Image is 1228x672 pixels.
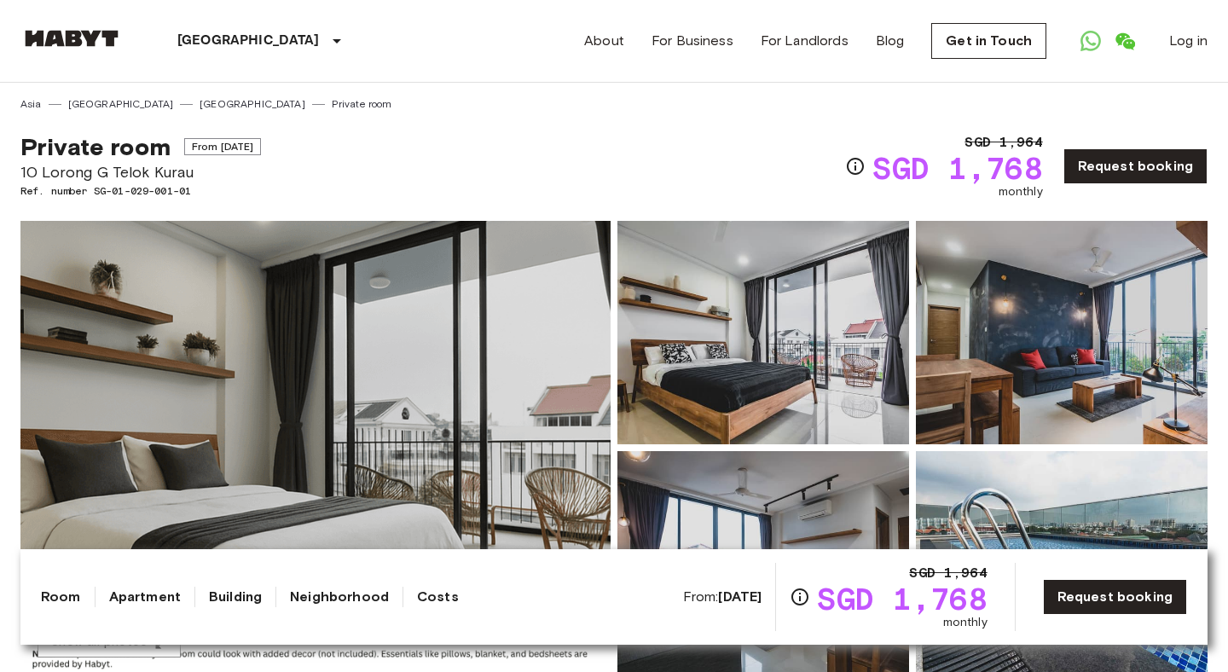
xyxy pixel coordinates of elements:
[41,587,81,607] a: Room
[718,588,762,605] b: [DATE]
[943,614,988,631] span: monthly
[909,563,987,583] span: SGD 1,964
[177,31,320,51] p: [GEOGRAPHIC_DATA]
[1169,31,1208,51] a: Log in
[617,221,909,444] img: Picture of unit SG-01-029-001-01
[817,583,987,614] span: SGD 1,768
[20,96,42,112] a: Asia
[931,23,1046,59] a: Get in Touch
[652,31,733,51] a: For Business
[109,587,181,607] a: Apartment
[200,96,305,112] a: [GEOGRAPHIC_DATA]
[872,153,1042,183] span: SGD 1,768
[683,588,762,606] span: From:
[1043,579,1187,615] a: Request booking
[20,161,261,183] span: 10 Lorong G Telok Kurau
[1063,148,1208,184] a: Request booking
[584,31,624,51] a: About
[1108,24,1142,58] a: Open WeChat
[209,587,262,607] a: Building
[68,96,174,112] a: [GEOGRAPHIC_DATA]
[999,183,1043,200] span: monthly
[417,587,459,607] a: Costs
[20,183,261,199] span: Ref. number SG-01-029-001-01
[290,587,389,607] a: Neighborhood
[332,96,392,112] a: Private room
[964,132,1042,153] span: SGD 1,964
[761,31,849,51] a: For Landlords
[20,132,171,161] span: Private room
[790,587,810,607] svg: Check cost overview for full price breakdown. Please note that discounts apply to new joiners onl...
[20,30,123,47] img: Habyt
[184,138,262,155] span: From [DATE]
[876,31,905,51] a: Blog
[916,221,1208,444] img: Picture of unit SG-01-029-001-01
[1074,24,1108,58] a: Open WhatsApp
[845,156,866,177] svg: Check cost overview for full price breakdown. Please note that discounts apply to new joiners onl...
